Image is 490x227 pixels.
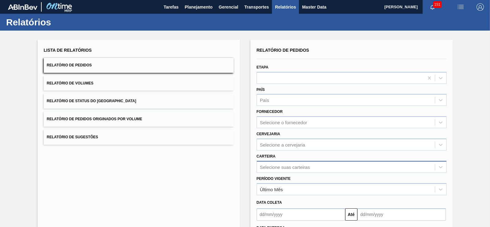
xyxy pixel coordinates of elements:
[260,164,310,169] div: Selecione suas carteiras
[44,48,92,53] span: Lista de Relatórios
[302,3,326,11] span: Master Data
[44,94,234,109] button: Relatório de Status do [GEOGRAPHIC_DATA]
[44,112,234,127] button: Relatório de Pedidos Originados por Volume
[433,1,442,8] span: 151
[44,130,234,145] button: Relatório de Sugestões
[345,208,357,221] button: Até
[219,3,238,11] span: Gerencial
[164,3,179,11] span: Tarefas
[257,177,291,181] label: Período Vigente
[257,208,345,221] input: dd/mm/yyyy
[257,87,265,92] label: País
[257,48,309,53] span: Relatório de Pedidos
[47,63,92,67] span: Relatório de Pedidos
[47,135,98,139] span: Relatório de Sugestões
[260,142,305,147] div: Selecione a cervejaria
[477,3,484,11] img: Logout
[357,208,446,221] input: dd/mm/yyyy
[423,3,442,11] button: Notificações
[275,3,296,11] span: Relatórios
[260,120,307,125] div: Selecione o fornecedor
[185,3,213,11] span: Planejamento
[257,200,282,205] span: Data coleta
[457,3,464,11] img: userActions
[260,98,269,103] div: País
[8,4,37,10] img: TNhmsLtSVTkK8tSr43FrP2fwEKptu5GPRR3wAAAABJRU5ErkJggg==
[47,117,142,121] span: Relatório de Pedidos Originados por Volume
[47,81,93,85] span: Relatório de Volumes
[6,19,115,26] h1: Relatórios
[47,99,136,103] span: Relatório de Status do [GEOGRAPHIC_DATA]
[44,58,234,73] button: Relatório de Pedidos
[260,187,283,192] div: Último Mês
[257,132,280,136] label: Cervejaria
[257,65,269,69] label: Etapa
[244,3,269,11] span: Transportes
[44,76,234,91] button: Relatório de Volumes
[257,110,283,114] label: Fornecedor
[257,154,276,158] label: Carteira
